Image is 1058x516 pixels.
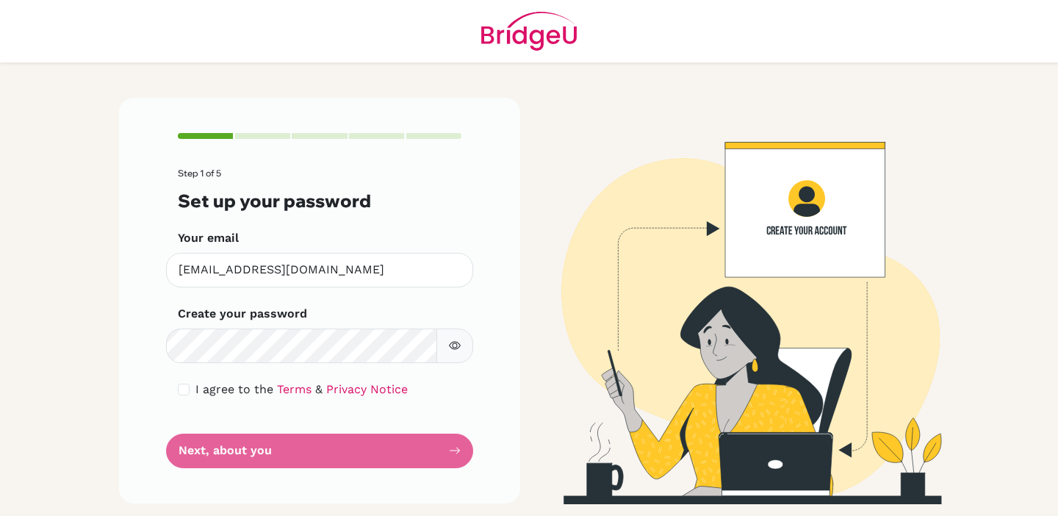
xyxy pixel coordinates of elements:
[195,382,273,396] span: I agree to the
[166,253,473,287] input: Insert your email*
[178,229,239,247] label: Your email
[178,190,461,212] h3: Set up your password
[178,305,307,323] label: Create your password
[326,382,408,396] a: Privacy Notice
[277,382,312,396] a: Terms
[178,168,221,179] span: Step 1 of 5
[315,382,323,396] span: &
